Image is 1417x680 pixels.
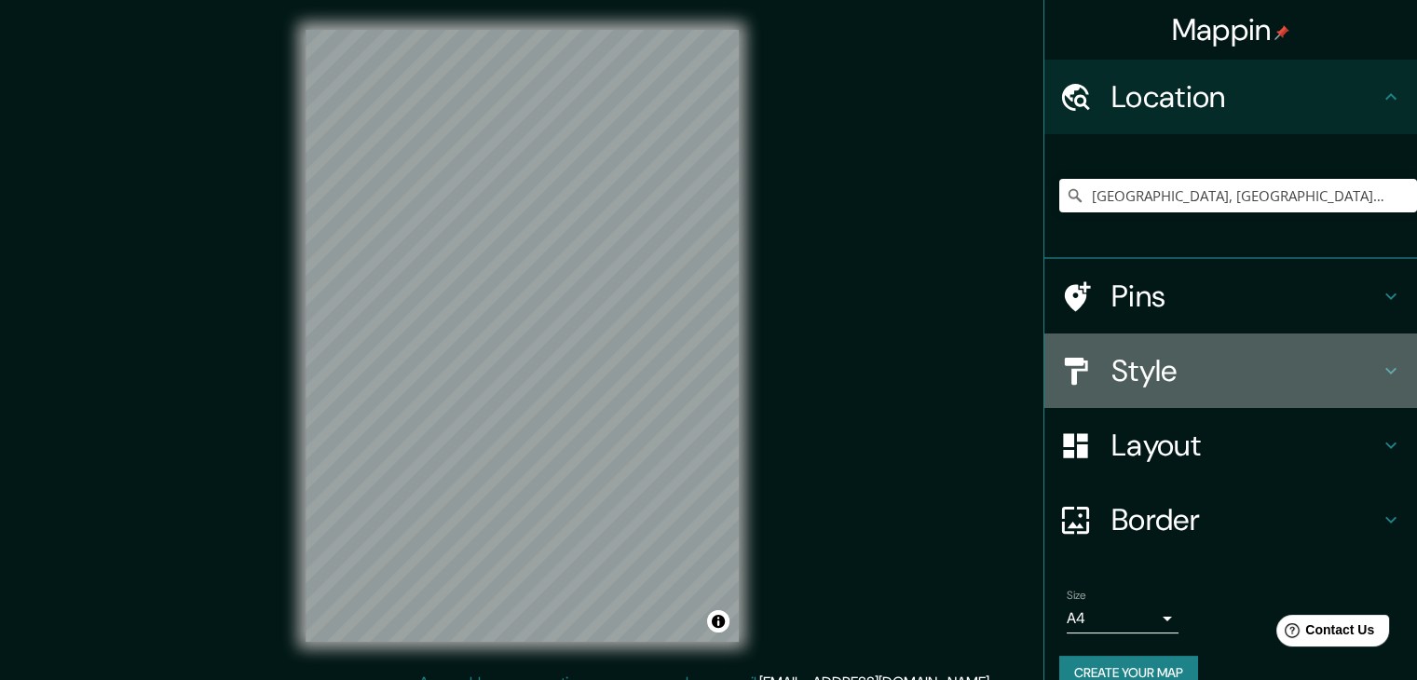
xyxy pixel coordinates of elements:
h4: Location [1111,78,1380,116]
canvas: Map [306,30,739,642]
h4: Mappin [1172,11,1290,48]
input: Pick your city or area [1059,179,1417,212]
h4: Pins [1111,278,1380,315]
div: A4 [1067,604,1179,633]
img: pin-icon.png [1274,25,1289,40]
div: Pins [1044,259,1417,333]
h4: Style [1111,352,1380,389]
label: Size [1067,588,1086,604]
div: Border [1044,483,1417,557]
div: Style [1044,333,1417,408]
h4: Border [1111,501,1380,538]
h4: Layout [1111,427,1380,464]
div: Location [1044,60,1417,134]
button: Toggle attribution [707,610,729,632]
div: Layout [1044,408,1417,483]
iframe: Help widget launcher [1251,607,1397,660]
